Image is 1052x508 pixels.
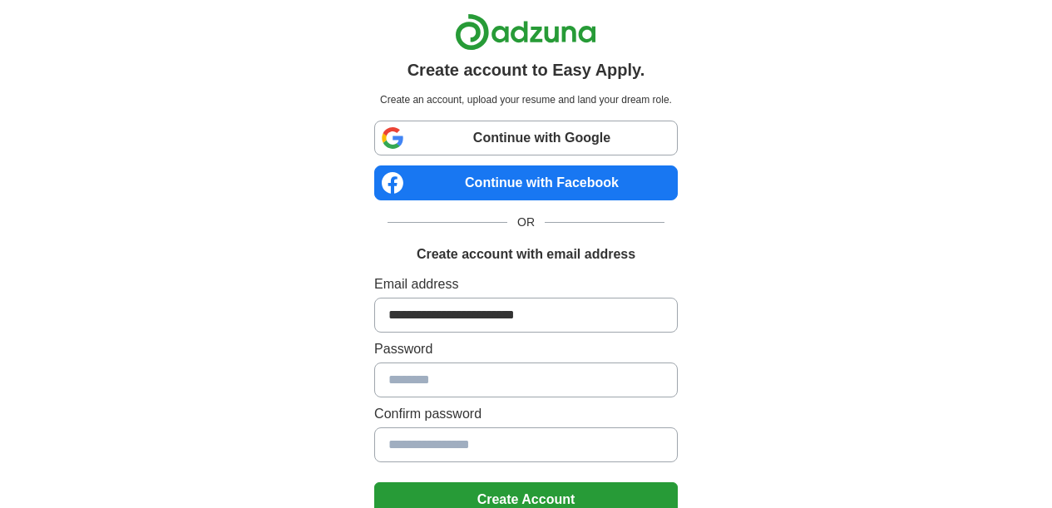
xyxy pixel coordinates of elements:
[374,339,678,359] label: Password
[374,165,678,200] a: Continue with Facebook
[407,57,645,82] h1: Create account to Easy Apply.
[374,404,678,424] label: Confirm password
[455,13,596,51] img: Adzuna logo
[417,244,635,264] h1: Create account with email address
[378,92,674,107] p: Create an account, upload your resume and land your dream role.
[507,214,545,231] span: OR
[374,274,678,294] label: Email address
[374,121,678,155] a: Continue with Google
